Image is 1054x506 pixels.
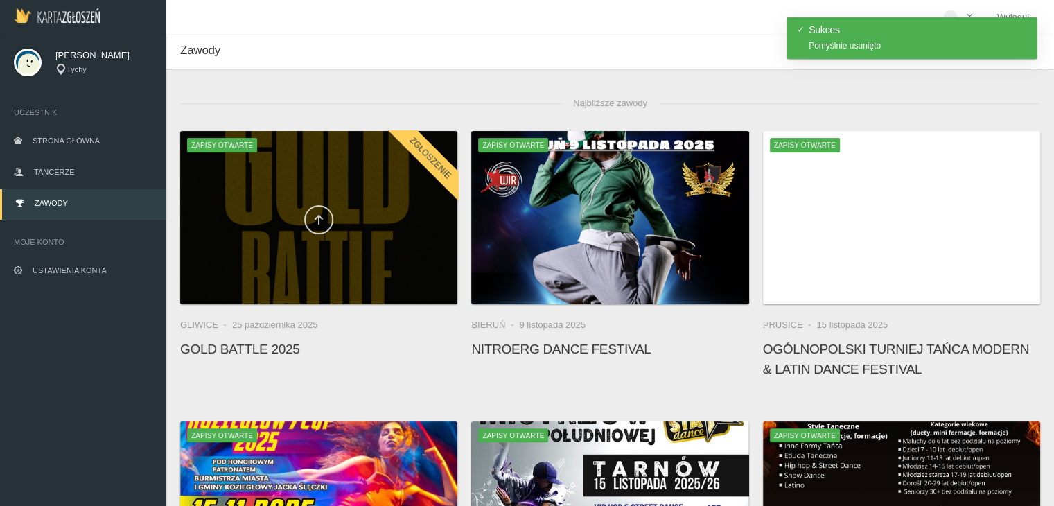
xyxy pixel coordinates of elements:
[478,428,548,442] span: Zapisy otwarte
[471,131,748,304] a: NitroErg Dance FestivalZapisy otwarte
[14,8,100,23] img: Logo
[14,105,152,119] span: Uczestnik
[770,428,840,442] span: Zapisy otwarte
[387,114,475,202] div: Zgłoszenie
[180,318,232,332] li: Gliwice
[519,318,585,332] li: 9 listopada 2025
[471,318,519,332] li: Bieruń
[55,49,152,62] span: [PERSON_NAME]
[34,168,74,176] span: Tancerze
[809,42,1028,50] div: Pomyślnie usunięto
[471,339,748,359] h4: NitroErg Dance Festival
[187,138,257,152] span: Zapisy otwarte
[763,131,1040,304] a: Ogólnopolski Turniej Tańca MODERN & LATIN DANCE FESTIVALZapisy otwarte
[33,137,100,145] span: Strona główna
[14,49,42,76] img: svg
[187,428,257,442] span: Zapisy otwarte
[471,131,748,304] img: NitroErg Dance Festival
[562,89,658,117] span: Najbliższe zawody
[763,131,1040,304] img: Ogólnopolski Turniej Tańca MODERN & LATIN DANCE FESTIVAL
[763,339,1040,379] h4: Ogólnopolski Turniej Tańca MODERN & LATIN DANCE FESTIVAL
[55,64,152,76] div: Tychy
[180,44,220,57] span: Zawody
[35,199,68,207] span: Zawody
[763,318,817,332] li: Prusice
[232,318,318,332] li: 25 października 2025
[770,138,840,152] span: Zapisy otwarte
[14,235,152,249] span: Moje konto
[816,318,888,332] li: 15 listopada 2025
[809,25,1028,35] h4: Sukces
[478,138,548,152] span: Zapisy otwarte
[180,339,457,359] h4: Gold Battle 2025
[180,131,457,304] a: Gold Battle 2025Zapisy otwarteZgłoszenie
[33,266,107,274] span: Ustawienia konta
